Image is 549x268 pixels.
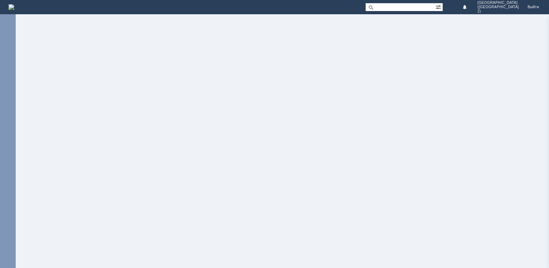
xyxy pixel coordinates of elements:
[477,9,519,14] span: 2)
[477,1,519,5] span: [GEOGRAPHIC_DATA]
[436,3,443,10] span: Расширенный поиск
[9,4,14,10] img: logo
[477,5,519,9] span: ([GEOGRAPHIC_DATA]
[9,4,14,10] a: Перейти на домашнюю страницу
